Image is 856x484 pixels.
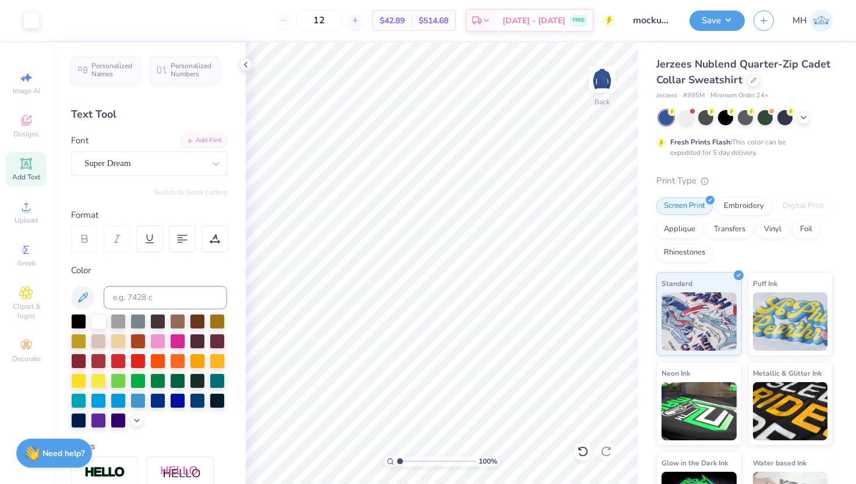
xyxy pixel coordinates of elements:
img: Back [590,68,614,91]
div: Format [71,209,228,222]
button: Switch to Greek Letters [154,188,227,197]
span: FREE [572,16,585,24]
span: Water based Ink [753,457,807,469]
span: Upload [15,215,38,225]
span: $42.89 [380,15,405,27]
span: MH [793,14,807,27]
span: Standard [662,277,692,289]
strong: Fresh Prints Flash: [670,137,732,147]
span: Add Text [12,172,40,182]
img: Puff Ink [753,292,828,351]
div: Applique [656,221,703,238]
span: Glow in the Dark Ink [662,457,728,469]
span: Image AI [13,86,40,96]
span: Greek [17,259,36,268]
a: MH [793,9,833,32]
div: Transfers [706,221,753,238]
div: Color [71,264,227,277]
div: This color can be expedited for 5 day delivery. [670,137,813,158]
input: e.g. 7428 c [104,286,227,309]
div: Vinyl [756,221,789,238]
span: 100 % [479,456,497,467]
div: Back [595,97,610,107]
img: Shadow [160,465,201,480]
label: Font [71,134,89,147]
div: Text Tool [71,107,227,122]
div: Embroidery [716,197,772,215]
div: Styles [71,440,227,453]
img: Standard [662,292,737,351]
img: Neon Ink [662,382,737,440]
span: Jerzees [656,91,677,101]
span: Personalized Numbers [171,62,212,78]
img: Metallic & Glitter Ink [753,382,828,440]
div: Rhinestones [656,244,713,262]
div: Foil [793,221,820,238]
span: # 995M [683,91,705,101]
div: Add Font [181,134,227,147]
input: – – [296,10,342,31]
strong: Need help? [43,448,84,459]
span: Clipart & logos [6,302,47,320]
div: Screen Print [656,197,713,215]
span: $514.68 [419,15,448,27]
div: Digital Print [775,197,832,215]
span: Personalized Names [91,62,133,78]
span: Metallic & Glitter Ink [753,367,822,379]
img: Stroke [84,466,125,479]
button: Save [689,10,745,31]
span: Minimum Order: 24 + [710,91,769,101]
span: Puff Ink [753,277,777,289]
span: [DATE] - [DATE] [503,15,565,27]
div: Print Type [656,174,833,188]
span: Jerzees Nublend Quarter-Zip Cadet Collar Sweatshirt [656,57,830,87]
span: Designs [13,129,39,139]
img: Maura Higgins [810,9,833,32]
span: Decorate [12,354,40,363]
input: Untitled Design [624,9,681,32]
span: Neon Ink [662,367,690,379]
